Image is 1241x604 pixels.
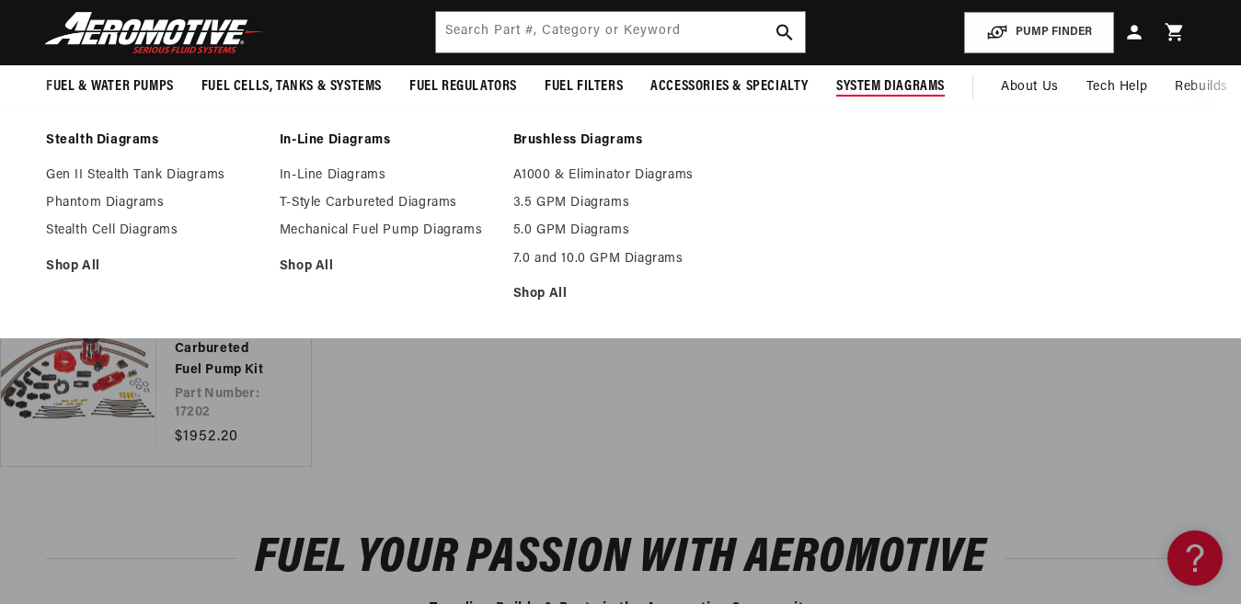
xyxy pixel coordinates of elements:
[513,132,729,149] a: Brushless Diagrams
[32,65,188,108] summary: Fuel & Water Pumps
[280,258,495,275] a: Shop All
[280,195,495,211] a: T-Style Carbureted Diagrams
[531,65,637,108] summary: Fuel Filters
[396,65,531,108] summary: Fuel Regulators
[188,65,396,108] summary: Fuel Cells, Tanks & Systems
[964,12,1114,53] button: PUMP FINDER
[175,319,275,381] a: A2000 Carbureted Fuel Pump Kit
[46,537,1195,580] h2: Fuel Your Passion with Aeromotive
[513,251,729,268] a: 7.0 and 10.0 GPM Diagrams
[409,77,517,97] span: Fuel Regulators
[513,167,729,184] a: A1000 & Eliminator Diagrams
[764,12,805,52] button: search button
[987,65,1073,109] a: About Us
[280,132,495,149] a: In-Line Diagrams
[513,222,729,239] a: 5.0 GPM Diagrams
[46,167,261,184] a: Gen II Stealth Tank Diagrams
[822,65,959,108] summary: System Diagrams
[1001,80,1059,94] span: About Us
[280,222,495,239] a: Mechanical Fuel Pump Diagrams
[46,258,261,275] a: Shop All
[836,77,945,97] span: System Diagrams
[46,132,261,149] a: Stealth Diagrams
[1086,77,1147,97] span: Tech Help
[46,77,174,97] span: Fuel & Water Pumps
[513,286,729,302] a: Shop All
[1073,65,1161,109] summary: Tech Help
[1175,77,1228,97] span: Rebuilds
[40,11,270,54] img: Aeromotive
[545,77,623,97] span: Fuel Filters
[513,195,729,211] a: 3.5 GPM Diagrams
[46,195,261,211] a: Phantom Diagrams
[650,77,809,97] span: Accessories & Specialty
[46,222,261,239] a: Stealth Cell Diagrams
[637,65,822,108] summary: Accessories & Specialty
[280,167,495,184] a: In-Line Diagrams
[201,77,382,97] span: Fuel Cells, Tanks & Systems
[436,12,805,52] input: Search by Part Number, Category or Keyword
